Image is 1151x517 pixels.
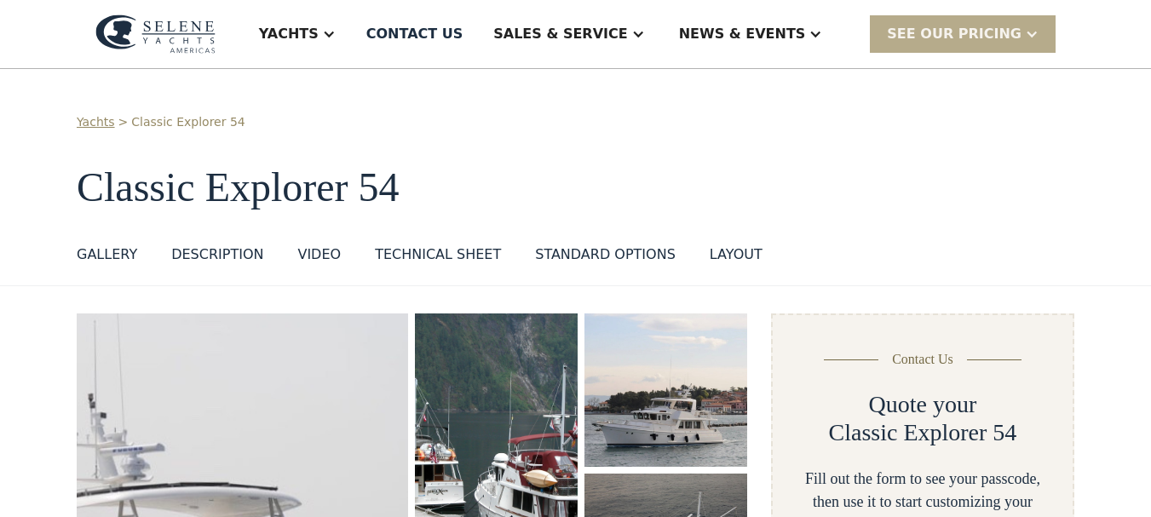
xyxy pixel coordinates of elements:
[375,244,501,265] div: Technical sheet
[679,24,806,44] div: News & EVENTS
[869,390,977,419] h2: Quote your
[375,244,501,272] a: Technical sheet
[95,14,216,54] img: logo
[710,244,763,272] a: layout
[892,349,953,370] div: Contact Us
[118,113,129,131] div: >
[171,244,263,265] div: DESCRIPTION
[366,24,463,44] div: Contact US
[77,244,137,265] div: GALLERY
[297,244,341,265] div: VIDEO
[710,244,763,265] div: layout
[77,165,1074,210] h1: Classic Explorer 54
[584,313,747,467] img: 50 foot motor yacht
[77,244,137,272] a: GALLERY
[829,418,1017,447] h2: Classic Explorer 54
[131,113,245,131] a: Classic Explorer 54
[493,24,627,44] div: Sales & Service
[535,244,676,265] div: standard options
[77,113,115,131] a: Yachts
[870,15,1056,52] div: SEE Our Pricing
[535,244,676,272] a: standard options
[259,24,319,44] div: Yachts
[171,244,263,272] a: DESCRIPTION
[584,313,747,467] a: open lightbox
[297,244,341,272] a: VIDEO
[887,24,1022,44] div: SEE Our Pricing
